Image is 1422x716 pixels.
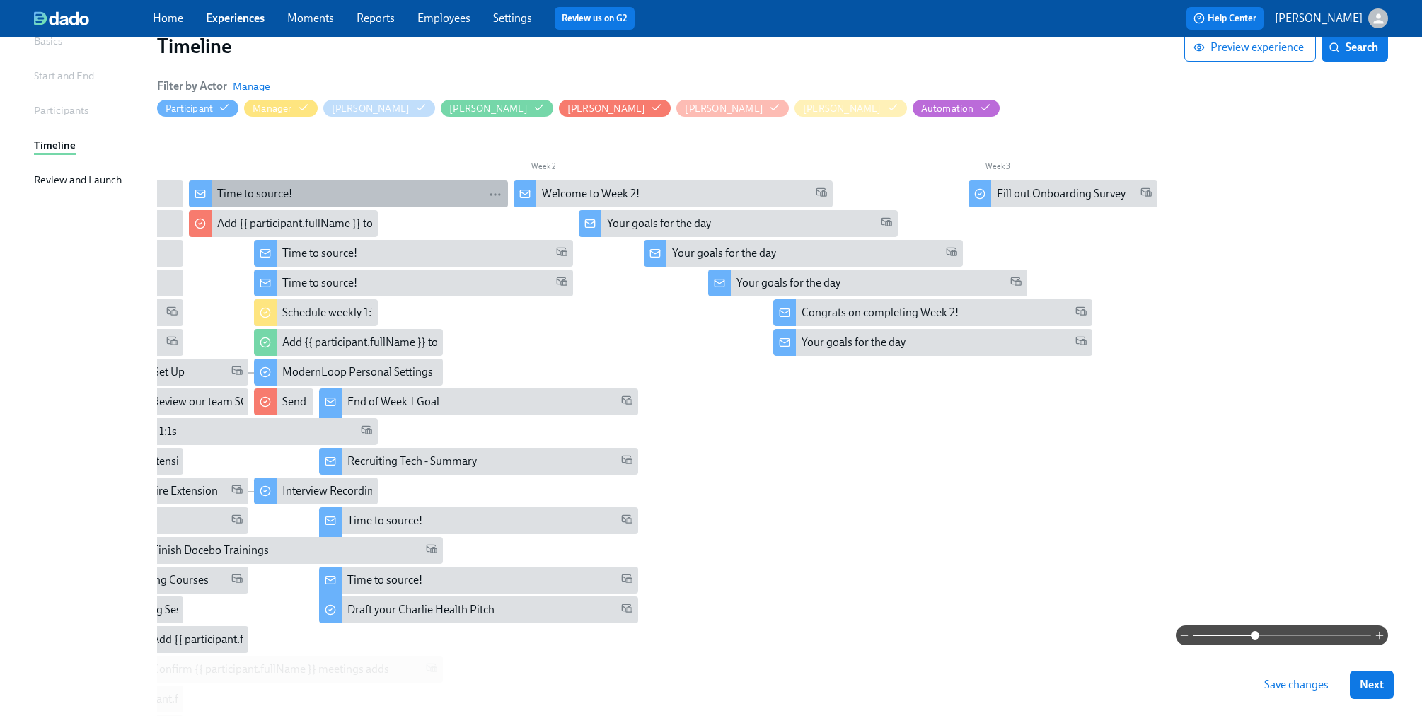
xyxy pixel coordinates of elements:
[206,11,265,25] a: Experiences
[254,270,573,296] div: Time to source!
[881,216,892,232] span: Work Email
[1360,678,1384,692] span: Next
[770,159,1225,178] div: Week 3
[59,418,378,445] div: Schedule Intro 1:1s
[417,11,470,25] a: Employees
[319,596,638,623] div: Draft your Charlie Health Pitch
[166,335,178,351] span: Work Email
[1331,40,1378,54] span: Search
[773,299,1092,326] div: Congrats on completing Week 2!
[803,102,881,115] div: Hide Zach Newman
[34,103,88,118] div: Participants
[282,394,560,410] div: Send {{ participant.fullName }} the behavioral assessment
[217,186,292,202] div: Time to source!
[189,210,378,237] div: Add {{ participant.fullName }} to 1:1 list
[1254,671,1339,699] button: Save changes
[282,335,529,350] div: Add {{ participant.fullName }} to Monthly All Hands
[319,388,638,415] div: End of Week 1 Goal
[559,100,671,117] button: [PERSON_NAME]
[254,359,443,386] div: ModernLoop Personal Settings
[621,572,632,589] span: Work Email
[1184,33,1316,62] button: Preview experience
[685,102,763,115] div: Hide Ryan Hillmer
[816,186,827,202] span: Work Email
[913,100,1000,117] button: Automation
[231,364,243,381] span: Work Email
[347,602,495,618] div: Draft your Charlie Health Pitch
[1275,8,1388,28] button: [PERSON_NAME]
[254,299,378,326] div: Schedule weekly 1:1s with {{ participant.fullName }}
[254,329,443,356] div: Add {{ participant.fullName }} to Monthly All Hands
[621,513,632,529] span: Work Email
[361,424,372,440] span: Work Email
[579,210,898,237] div: Your goals for the day
[332,102,410,115] div: Hide Abby Kim
[357,11,395,25] a: Reports
[34,11,153,25] a: dado
[124,537,443,564] div: Finish Docebo Trainings
[347,394,439,410] div: End of Week 1 Goal
[644,240,963,267] div: Your goals for the day
[514,180,833,207] div: Welcome to Week 2!
[282,483,417,499] div: Interview Recording Review
[319,507,638,534] div: Time to source!
[997,186,1126,202] div: Fill out Onboarding Survey
[621,394,632,410] span: Work Email
[607,216,711,231] div: Your goals for the day
[254,478,378,504] div: Interview Recording Review
[708,270,1027,296] div: Your goals for the day
[1075,305,1087,321] span: Work Email
[152,543,269,558] div: Finish Docebo Trainings
[231,513,243,529] span: Work Email
[244,100,317,117] button: Manager
[157,79,227,94] h6: Filter by Actor
[562,11,628,25] a: Review us on G2
[555,7,635,30] button: Review us on G2
[426,543,437,559] span: Work Email
[231,483,243,500] span: Work Email
[921,102,974,115] div: Hide Automation
[621,454,632,470] span: Work Email
[567,102,646,115] div: Hide Mel Mohn
[736,275,840,291] div: Your goals for the day
[1350,671,1394,699] button: Next
[233,79,270,93] button: Manage
[34,172,122,187] div: Review and Launch
[1264,678,1329,692] span: Save changes
[254,388,313,415] div: Send {{ participant.fullName }} the behavioral assessment
[282,305,528,321] div: Schedule weekly 1:1s with {{ participant.fullName }}
[157,100,238,117] button: Participant
[1193,11,1256,25] span: Help Center
[282,275,357,291] div: Time to source!
[34,11,89,25] img: dado
[34,68,94,83] div: Start and End
[189,180,508,207] div: Time to source!
[166,102,213,115] div: Hide Participant
[1322,33,1388,62] button: Search
[152,394,256,410] div: Review our team SOP
[1140,186,1152,202] span: Work Email
[166,305,178,321] span: Work Email
[802,335,906,350] div: Your goals for the day
[1186,7,1264,30] button: Help Center
[556,246,567,262] span: Work Email
[493,11,532,25] a: Settings
[946,246,957,262] span: Work Email
[347,513,422,529] div: Time to source!
[794,100,907,117] button: [PERSON_NAME]
[1275,11,1363,26] p: [PERSON_NAME]
[556,275,567,291] span: Work Email
[676,100,789,117] button: [PERSON_NAME]
[287,11,334,25] a: Moments
[319,448,638,475] div: Recruiting Tech - Summary
[621,602,632,618] span: Work Email
[1196,40,1304,54] span: Preview experience
[969,180,1157,207] div: Fill out Onboarding Survey
[157,33,1184,59] h1: Timeline
[217,216,404,231] div: Add {{ participant.fullName }} to 1:1 list
[34,137,76,153] div: Timeline
[1075,335,1087,351] span: Work Email
[254,240,573,267] div: Time to source!
[282,246,357,261] div: Time to source!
